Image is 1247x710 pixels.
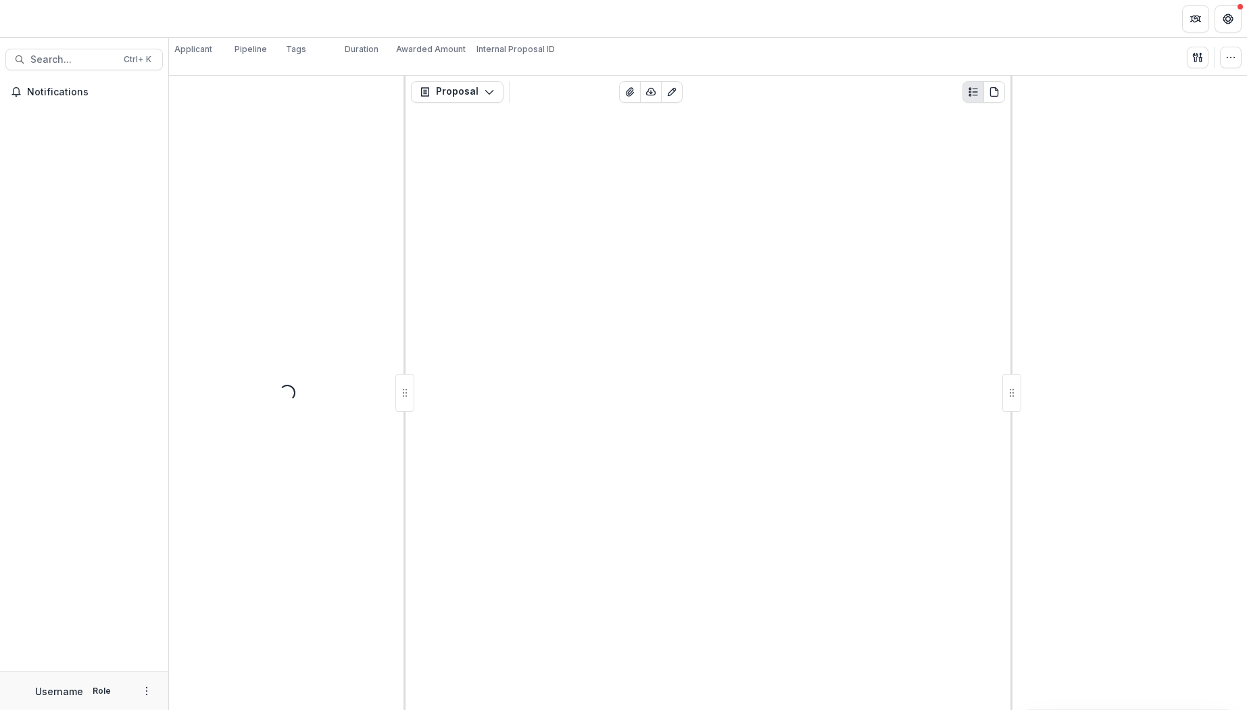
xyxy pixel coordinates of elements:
[174,43,212,55] p: Applicant
[89,685,115,697] p: Role
[661,81,683,103] button: Edit as form
[476,43,555,55] p: Internal Proposal ID
[5,81,163,103] button: Notifications
[1215,5,1242,32] button: Get Help
[983,81,1005,103] button: PDF view
[235,43,267,55] p: Pipeline
[1182,5,1209,32] button: Partners
[27,87,157,98] span: Notifications
[30,54,116,66] span: Search...
[5,49,163,70] button: Search...
[411,81,504,103] button: Proposal
[345,43,378,55] p: Duration
[139,683,155,699] button: More
[396,43,466,55] p: Awarded Amount
[619,81,641,103] button: View Attached Files
[286,43,306,55] p: Tags
[121,52,154,67] div: Ctrl + K
[35,684,83,699] p: Username
[962,81,984,103] button: Plaintext view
